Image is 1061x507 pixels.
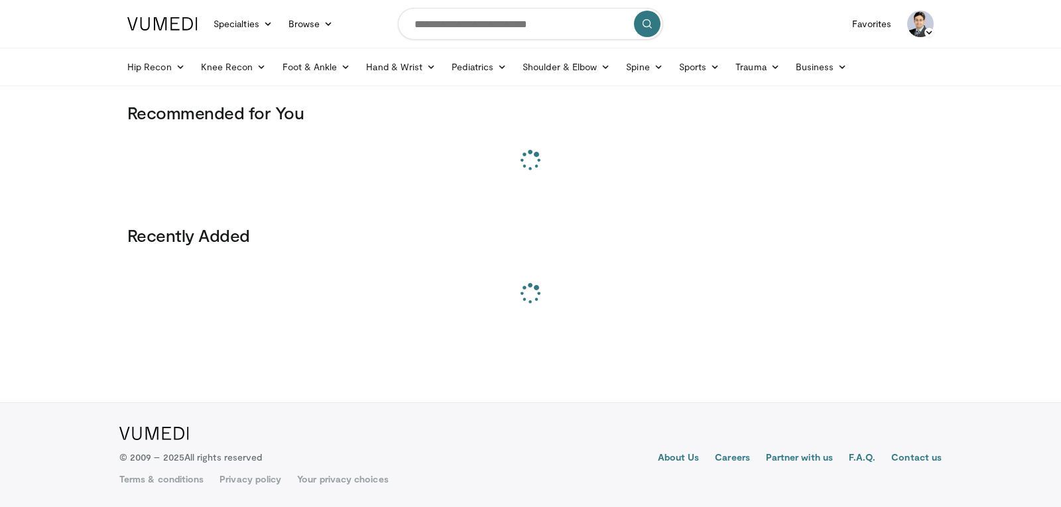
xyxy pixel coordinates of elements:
[788,54,855,80] a: Business
[715,451,750,467] a: Careers
[127,102,934,123] h3: Recommended for You
[766,451,833,467] a: Partner with us
[658,451,700,467] a: About Us
[297,473,388,486] a: Your privacy choices
[358,54,444,80] a: Hand & Wrist
[127,17,198,30] img: VuMedi Logo
[219,473,281,486] a: Privacy policy
[891,451,942,467] a: Contact us
[849,451,875,467] a: F.A.Q.
[444,54,515,80] a: Pediatrics
[119,451,262,464] p: © 2009 – 2025
[119,427,189,440] img: VuMedi Logo
[727,54,788,80] a: Trauma
[193,54,275,80] a: Knee Recon
[206,11,281,37] a: Specialties
[844,11,899,37] a: Favorites
[398,8,663,40] input: Search topics, interventions
[119,54,193,80] a: Hip Recon
[119,473,204,486] a: Terms & conditions
[184,451,262,463] span: All rights reserved
[907,11,934,37] img: Avatar
[671,54,728,80] a: Sports
[618,54,670,80] a: Spine
[281,11,342,37] a: Browse
[127,225,934,246] h3: Recently Added
[515,54,618,80] a: Shoulder & Elbow
[275,54,359,80] a: Foot & Ankle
